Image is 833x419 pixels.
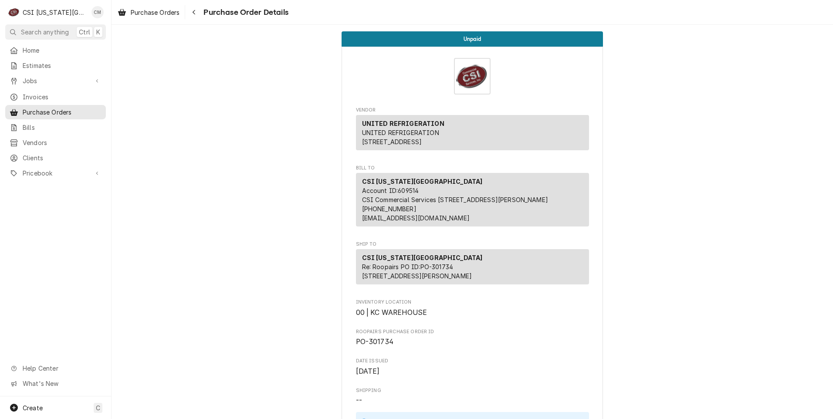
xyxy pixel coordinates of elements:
span: Date Issued [356,358,589,365]
span: K [96,27,100,37]
span: UNITED REFRIGERATION [STREET_ADDRESS] [362,129,439,145]
a: Purchase Orders [5,105,106,119]
span: Inventory Location [356,299,589,306]
span: Inventory Location [356,307,589,318]
span: Pricebook [23,169,88,178]
span: Home [23,46,102,55]
strong: UNITED REFRIGERATION [362,120,444,127]
span: [DATE] [356,367,380,375]
span: Clients [23,153,102,162]
span: Vendor [356,107,589,114]
div: Ship To [356,249,589,284]
span: Ship To [356,241,589,248]
a: Go to Pricebook [5,166,106,180]
a: Go to What's New [5,376,106,391]
span: Re: Roopairs PO ID: PO-301734 [362,263,454,270]
span: Purchase Orders [23,108,102,117]
span: Ctrl [79,27,90,37]
span: Roopairs Purchase Order ID [356,328,589,335]
div: Purchase Order Bill To [356,165,589,230]
a: Estimates [5,58,106,73]
span: C [96,403,100,412]
button: Navigate back [187,5,201,19]
a: Go to Jobs [5,74,106,88]
span: Date Issued [356,366,589,377]
span: Roopairs Purchase Order ID [356,337,589,347]
span: Purchase Orders [131,8,179,17]
span: Unpaid [464,36,481,42]
div: Bill To [356,173,589,230]
span: Shipping [356,387,589,394]
div: Roopairs Purchase Order ID [356,328,589,347]
a: [EMAIL_ADDRESS][DOMAIN_NAME] [362,214,470,222]
span: Bills [23,123,102,132]
span: PO-301734 [356,338,393,346]
a: Purchase Orders [114,5,183,20]
span: Search anything [21,27,69,37]
span: CSI Commercial Services [STREET_ADDRESS][PERSON_NAME] [362,196,548,203]
span: Vendors [23,138,102,147]
span: Jobs [23,76,88,85]
img: Logo [454,58,491,95]
span: Purchase Order Details [201,7,288,18]
span: Bill To [356,165,589,172]
div: Vendor [356,115,589,154]
span: Account ID: 609514 [362,187,419,194]
span: Create [23,404,43,412]
div: CSI [US_STATE][GEOGRAPHIC_DATA] [23,8,87,17]
div: Chancellor Morris's Avatar [91,6,104,18]
a: Clients [5,151,106,165]
div: Ship To [356,249,589,288]
strong: CSI [US_STATE][GEOGRAPHIC_DATA] [362,254,483,261]
span: Estimates [23,61,102,70]
a: Vendors [5,135,106,150]
div: Purchase Order Vendor [356,107,589,154]
div: CM [91,6,104,18]
a: Invoices [5,90,106,104]
button: Search anythingCtrlK [5,24,106,40]
a: Bills [5,120,106,135]
a: Go to Help Center [5,361,106,375]
div: Vendor [356,115,589,150]
span: [STREET_ADDRESS][PERSON_NAME] [362,272,472,280]
div: Date Issued [356,358,589,376]
span: Invoices [23,92,102,101]
span: -- [356,396,362,405]
div: C [8,6,20,18]
a: Home [5,43,106,57]
div: CSI Kansas City's Avatar [8,6,20,18]
span: 00 | KC WAREHOUSE [356,308,427,317]
span: What's New [23,379,101,388]
strong: CSI [US_STATE][GEOGRAPHIC_DATA] [362,178,483,185]
div: Purchase Order Ship To [356,241,589,288]
span: Help Center [23,364,101,373]
a: [PHONE_NUMBER] [362,205,416,213]
div: Inventory Location [356,299,589,318]
div: Bill To [356,173,589,226]
div: Status [342,31,603,47]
